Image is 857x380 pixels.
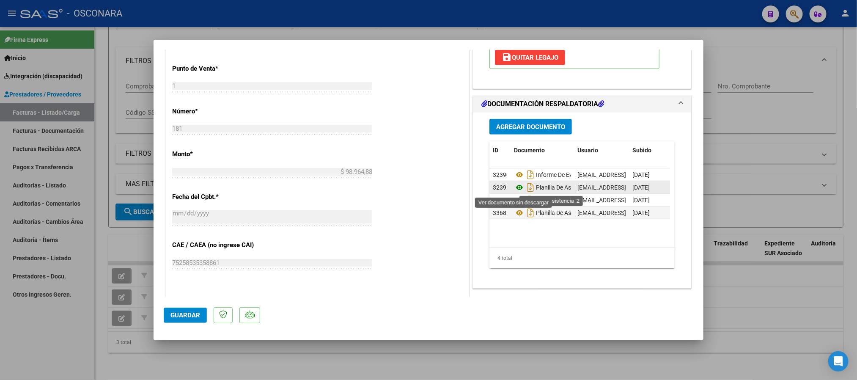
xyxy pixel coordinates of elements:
[514,171,625,178] span: Informe De Evolucion Semestral_1
[493,147,498,154] span: ID
[172,149,259,159] p: Monto
[172,107,259,116] p: Número
[493,171,510,178] span: 32390
[632,184,650,191] span: [DATE]
[525,168,536,182] i: Descargar documento
[632,171,650,178] span: [DATE]
[525,206,536,220] i: Descargar documento
[502,52,512,62] mat-icon: save
[172,192,259,202] p: Fecha del Cpbt.
[496,123,565,131] span: Agregar Documento
[828,351,849,372] div: Open Intercom Messenger
[473,113,691,288] div: DOCUMENTACIÓN RESPALDATORIA
[577,197,721,204] span: [EMAIL_ADDRESS][DOMAIN_NAME] - [PERSON_NAME]
[170,311,200,319] span: Guardar
[493,184,510,191] span: 32391
[514,184,597,191] span: Planilla De Asistencia_2
[493,197,510,204] span: 33044
[514,147,545,154] span: Documento
[577,184,721,191] span: [EMAIL_ADDRESS][DOMAIN_NAME] - [PERSON_NAME]
[514,209,609,216] span: Planilla De Asitencia 2 Parte
[577,147,598,154] span: Usuario
[164,308,207,323] button: Guardar
[577,171,721,178] span: [EMAIL_ADDRESS][DOMAIN_NAME] - [PERSON_NAME]
[172,240,259,250] p: CAE / CAEA (no ingrese CAI)
[489,119,572,135] button: Agregar Documento
[502,54,558,61] span: Quitar Legajo
[632,147,651,154] span: Subido
[489,141,511,160] datatable-header-cell: ID
[481,99,604,109] h1: DOCUMENTACIÓN RESPALDATORIA
[172,64,259,74] p: Punto de Venta
[632,197,650,204] span: [DATE]
[473,96,691,113] mat-expansion-panel-header: DOCUMENTACIÓN RESPALDATORIA
[493,209,510,216] span: 33685
[514,197,584,204] span: Informe Semestral
[632,209,650,216] span: [DATE]
[495,50,565,65] button: Quitar Legajo
[577,209,721,216] span: [EMAIL_ADDRESS][DOMAIN_NAME] - [PERSON_NAME]
[525,193,536,207] i: Descargar documento
[574,141,629,160] datatable-header-cell: Usuario
[489,248,675,269] div: 4 total
[511,141,574,160] datatable-header-cell: Documento
[525,181,536,194] i: Descargar documento
[629,141,671,160] datatable-header-cell: Subido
